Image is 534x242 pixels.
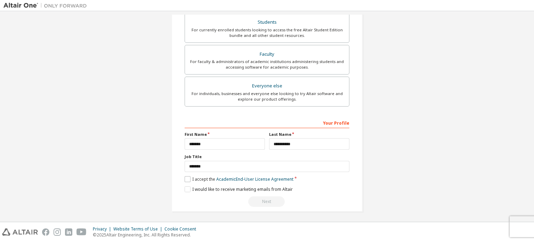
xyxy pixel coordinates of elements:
div: Privacy [93,226,113,232]
div: Your Profile [185,117,349,128]
p: © 2025 Altair Engineering, Inc. All Rights Reserved. [93,232,200,238]
label: I accept the [185,176,293,182]
img: facebook.svg [42,228,49,236]
div: For individuals, businesses and everyone else looking to try Altair software and explore our prod... [189,91,345,102]
div: Students [189,17,345,27]
img: linkedin.svg [65,228,72,236]
img: instagram.svg [54,228,61,236]
div: For currently enrolled students looking to access the free Altair Student Edition bundle and all ... [189,27,345,38]
div: Read and acccept EULA to continue [185,196,349,207]
label: I would like to receive marketing emails from Altair [185,186,293,192]
img: Altair One [3,2,90,9]
img: altair_logo.svg [2,228,38,236]
div: Faculty [189,49,345,59]
div: Cookie Consent [164,226,200,232]
label: Job Title [185,154,349,159]
label: Last Name [269,132,349,137]
a: Academic End-User License Agreement [216,176,293,182]
div: Everyone else [189,81,345,91]
div: For faculty & administrators of academic institutions administering students and accessing softwa... [189,59,345,70]
label: First Name [185,132,265,137]
div: Website Terms of Use [113,226,164,232]
img: youtube.svg [76,228,87,236]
